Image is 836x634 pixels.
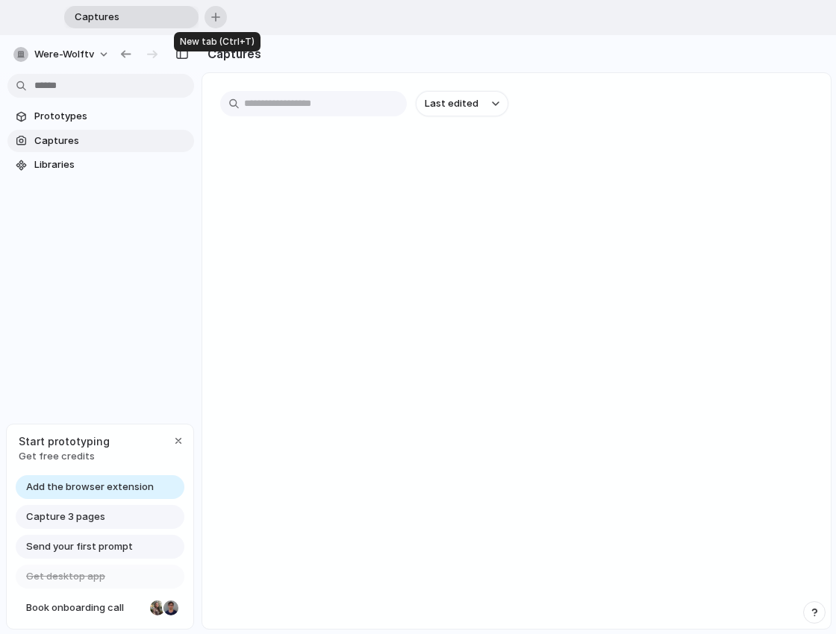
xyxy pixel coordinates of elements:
button: were-wolftv [7,43,117,66]
button: Last edited [416,91,508,116]
a: Add the browser extension [16,475,184,499]
span: Capture 3 pages [26,509,105,524]
span: Prototypes [34,109,188,124]
a: Libraries [7,154,194,176]
a: Captures [7,130,194,152]
h2: Captures [202,45,261,63]
a: Prototypes [7,105,194,128]
div: New tab (Ctrl+T) [174,32,261,51]
span: Libraries [34,157,188,172]
div: Christian Iacullo [162,599,180,617]
span: Book onboarding call [26,600,144,615]
span: Last edited [425,96,478,111]
div: Nicole Kubica [149,599,166,617]
span: Get free credits [19,449,110,464]
a: Book onboarding call [16,596,184,620]
span: Captures [34,134,188,148]
span: Get desktop app [26,569,105,584]
div: Captures [64,6,199,28]
span: Send your first prompt [26,539,133,554]
span: Captures [69,10,175,25]
span: were-wolftv [34,47,94,62]
span: Add the browser extension [26,480,154,495]
span: Start prototyping [19,433,110,449]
